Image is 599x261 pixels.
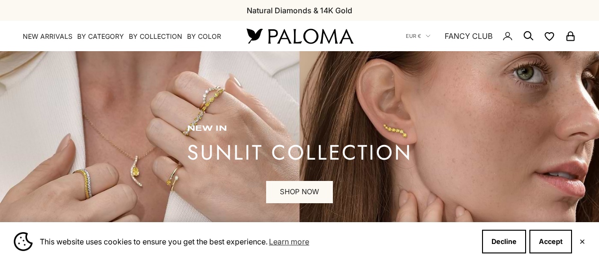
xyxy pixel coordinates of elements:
[23,32,72,41] a: NEW ARRIVALS
[268,234,311,249] a: Learn more
[579,239,585,244] button: Close
[40,234,474,249] span: This website uses cookies to ensure you get the best experience.
[187,143,412,162] p: sunlit collection
[77,32,124,41] summary: By Category
[482,230,526,253] button: Decline
[406,21,576,51] nav: Secondary navigation
[266,181,333,204] a: SHOP NOW
[406,32,430,40] button: EUR €
[187,124,412,134] p: new in
[406,32,421,40] span: EUR €
[445,30,492,42] a: FANCY CLUB
[529,230,572,253] button: Accept
[247,4,352,17] p: Natural Diamonds & 14K Gold
[23,32,224,41] nav: Primary navigation
[187,32,221,41] summary: By Color
[129,32,182,41] summary: By Collection
[14,232,33,251] img: Cookie banner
